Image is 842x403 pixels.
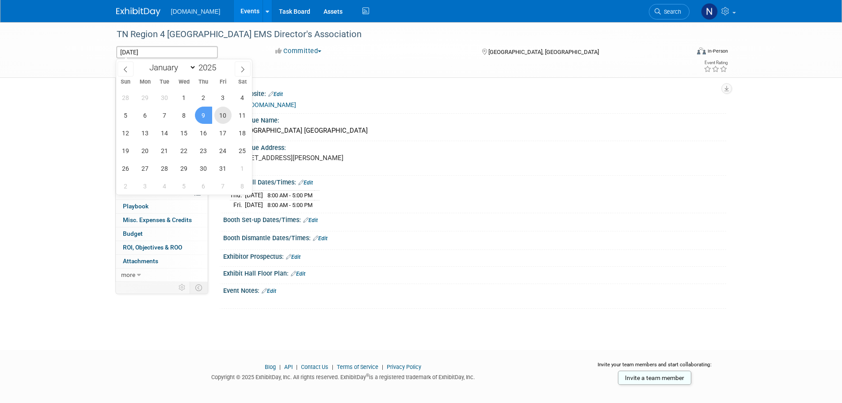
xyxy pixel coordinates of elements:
span: October 12, 2025 [117,124,134,142]
span: November 3, 2025 [137,177,154,195]
div: In-Person [707,48,728,54]
a: Sponsorships [116,173,208,186]
span: Sun [116,79,136,85]
span: September 28, 2025 [117,89,134,106]
span: October 10, 2025 [214,107,232,124]
sup: ® [366,373,369,378]
td: [DATE] [245,200,263,210]
span: November 2, 2025 [117,177,134,195]
pre: [STREET_ADDRESS][PERSON_NAME] [233,154,423,162]
a: Edit [268,91,283,97]
span: November 1, 2025 [234,160,251,177]
a: Edit [313,235,328,242]
span: November 8, 2025 [234,177,251,195]
span: 8:00 AM - 5:00 PM [267,202,312,208]
a: Booth [116,91,208,104]
div: Invite your team members and start collaborating: [583,361,726,374]
span: October 21, 2025 [156,142,173,159]
a: Blog [265,364,276,370]
span: October 17, 2025 [214,124,232,142]
span: October 1, 2025 [175,89,193,106]
div: Booth Set-up Dates/Times: [223,213,726,225]
span: | [380,364,385,370]
span: October 23, 2025 [195,142,212,159]
img: ExhibitDay [116,8,160,16]
select: Month [145,62,196,73]
div: Exhibit Hall Dates/Times: [223,176,726,187]
div: Event Notes: [223,284,726,296]
div: TN Region 4 [GEOGRAPHIC_DATA] EMS Director's Association [114,27,676,42]
span: October 31, 2025 [214,160,232,177]
a: Staff1 [116,105,208,118]
span: Misc. Expenses & Credits [123,216,192,223]
td: Thu. [230,191,245,200]
img: Nicholas Fischer [701,3,718,20]
a: Event Information [116,77,208,91]
a: Travel Reservations [116,118,208,131]
a: ROI, Objectives & ROO [116,241,208,254]
span: October 30, 2025 [195,160,212,177]
span: November 6, 2025 [195,177,212,195]
a: Edit [286,254,301,260]
a: Search [649,4,690,19]
span: November 4, 2025 [156,177,173,195]
span: Sat [232,79,252,85]
span: 8:00 AM - 5:00 PM [267,192,312,199]
a: Contact Us [301,364,328,370]
span: October 3, 2025 [214,89,232,106]
a: Budget [116,227,208,241]
a: Edit [303,217,318,223]
span: October 6, 2025 [137,107,154,124]
a: Privacy Policy [387,364,421,370]
span: October 13, 2025 [137,124,154,142]
span: October 2, 2025 [195,89,212,106]
span: Thu [194,79,213,85]
div: Event Venue Name: [223,114,726,125]
span: October 27, 2025 [137,160,154,177]
span: October 18, 2025 [234,124,251,142]
a: Playbook [116,200,208,213]
span: October 14, 2025 [156,124,173,142]
a: [URL][DOMAIN_NAME] [234,101,296,108]
a: Edit [298,180,313,186]
td: Fri. [230,200,245,210]
span: October 8, 2025 [175,107,193,124]
span: November 5, 2025 [175,177,193,195]
span: October 29, 2025 [175,160,193,177]
span: more [121,271,135,278]
div: Copyright © 2025 ExhibitDay, Inc. All rights reserved. ExhibitDay is a registered trademark of Ex... [116,371,571,381]
div: Event Format [637,46,728,59]
a: Asset Reservations [116,132,208,145]
input: Year [196,62,223,73]
span: October 19, 2025 [117,142,134,159]
a: Invite a team member [618,371,691,385]
button: Committed [272,46,325,56]
span: Wed [174,79,194,85]
span: | [277,364,283,370]
div: Booth Dismantle Dates/Times: [223,231,726,243]
span: October 9, 2025 [195,107,212,124]
span: October 28, 2025 [156,160,173,177]
span: October 22, 2025 [175,142,193,159]
span: Mon [135,79,155,85]
span: October 26, 2025 [117,160,134,177]
span: | [294,364,300,370]
a: Tasks [116,187,208,200]
a: Giveaways [116,146,208,159]
td: [DATE] [245,191,263,200]
span: Tue [155,79,174,85]
div: Exhibitor Prospectus: [223,250,726,261]
a: Edit [291,271,305,277]
div: Exhibit Hall Floor Plan: [223,267,726,278]
span: October 24, 2025 [214,142,232,159]
span: September 30, 2025 [156,89,173,106]
span: October 11, 2025 [234,107,251,124]
span: Playbook [123,203,149,210]
span: October 20, 2025 [137,142,154,159]
a: Terms of Service [337,364,378,370]
a: more [116,269,208,282]
span: October 5, 2025 [117,107,134,124]
input: Event Start Date - End Date [116,46,218,58]
span: Fri [213,79,232,85]
a: Attachments [116,255,208,268]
